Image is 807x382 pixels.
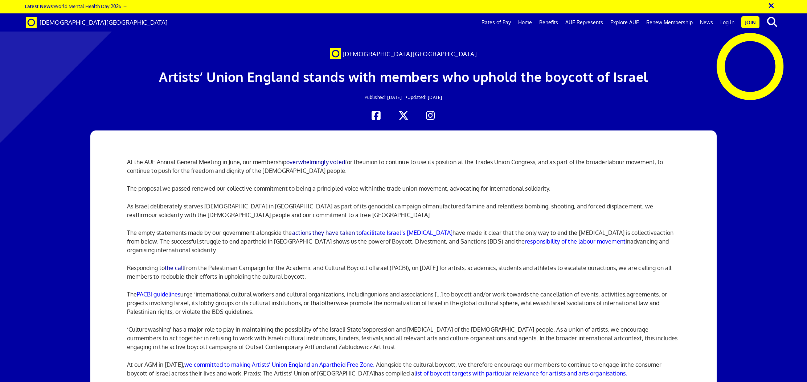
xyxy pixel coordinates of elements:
a: overwhelmingly voted [286,158,345,166]
a: Explore AUE [607,13,643,32]
a: Log in [717,13,738,32]
span: has compiled a [375,370,414,377]
a: Brand [DEMOGRAPHIC_DATA][GEOGRAPHIC_DATA] [20,13,173,32]
span: The [127,291,137,298]
a: Latest News:World Mental Health Day 2025 → [25,3,127,9]
a: Benefits [536,13,562,32]
span: The empty statements made by our government alongside the [127,229,292,236]
span: union to continue to use its position at the Trades Union Congress, and as part of the broader [362,158,607,166]
span: our solidarity with the [DEMOGRAPHIC_DATA] people and our commitment to a free [GEOGRAPHIC_DATA]. [148,211,431,219]
span: members to act together in refusing to work with Israeli cultural institutions, funders, festivals, [136,335,385,342]
span: otherwise promote the normalization of Israel in the global cultural sphere, whitewash Israel’s [321,299,570,307]
span: urge ‘international cultural workers and cultural organizations, including [180,291,371,298]
strong: Latest News: [25,3,54,9]
a: facilitate Israel’s [MEDICAL_DATA] [362,229,452,236]
span: oppression and [MEDICAL_DATA] of the [DEMOGRAPHIC_DATA] people. As a union of artists, we encoura... [127,326,649,342]
span: Responding to [127,264,165,271]
span: and all relevant arts and culture organisations and agents. In the broader international art [385,335,622,342]
span: of Boycott, Divestment, and Sanctions (BDS) and the [385,238,525,245]
span: unions and associations [...] to boycott and/or work towards the cancellation of events, activities, [371,291,627,298]
a: News [696,13,717,32]
span: Alongside the cultural boycott, we therefore encourage our members to continue to engage in [376,361,625,368]
a: PACBI guidelines [137,291,180,298]
a: Rates of Pay [478,13,515,32]
span: from the Palestinian Campaign for the Academic and Cultural Boycott of [184,264,374,271]
span: we committed to making Artists’ Union England an Apartheid Free Zone. [184,361,374,368]
span: action from below. The successful struggle to end apartheid in [GEOGRAPHIC_DATA] shows us the power [127,229,673,245]
span: Fund and Zabludowicz Art trust. [313,343,397,350]
span: Artists’ Union England stands with members who uphold the boycott of Israel [159,68,648,85]
a: responsibility of the labour movement [525,238,626,245]
a: list of boycott targets with particular relevance for artists and arts organisations. [414,370,627,377]
a: Home [515,13,536,32]
a: the call [165,264,184,271]
a: Join [741,16,759,28]
span: the consumer boycott of Israel across their lives and work. Praxis: The Artists’ Union of [GEOGRA... [127,361,661,377]
span: the trade union movement, advocating for international solidarity. [377,185,551,192]
span: At the AUE Annual General Meeting in June, our membership [127,158,286,166]
h2: Updated: [DATE] [153,95,654,100]
span: have made it clear that the only way to end the [MEDICAL_DATA] is collective [452,229,657,236]
button: search [761,14,783,30]
span: At our AGM in [DATE], [127,361,184,368]
span: in [626,238,630,245]
span: for the [345,158,362,166]
a: we committed to making Artists’ Union England an Apartheid Free Zone. [184,361,376,368]
a: Renew Membership [643,13,696,32]
span: [DEMOGRAPHIC_DATA][GEOGRAPHIC_DATA] [40,18,168,26]
span: [DEMOGRAPHIC_DATA][GEOGRAPHIC_DATA] [343,50,477,58]
a: actions they have taken to [292,229,362,236]
span: The proposal we passed renewed our collective commitment to being a principled voice within [127,185,377,192]
span: As Israel deliberately starves [DEMOGRAPHIC_DATA] in [GEOGRAPHIC_DATA] as part of its genocidal c... [127,203,427,210]
span: Published: [DATE] • [365,95,408,100]
span: Israel (PACBI), on [DATE] for artists, academics, students and athletes to escalate our [374,264,597,271]
a: AUE Represents [562,13,607,32]
span: ‘Culturewashing’ has a major role to play in maintaining the possibility of the Israeli State’s [127,326,366,333]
